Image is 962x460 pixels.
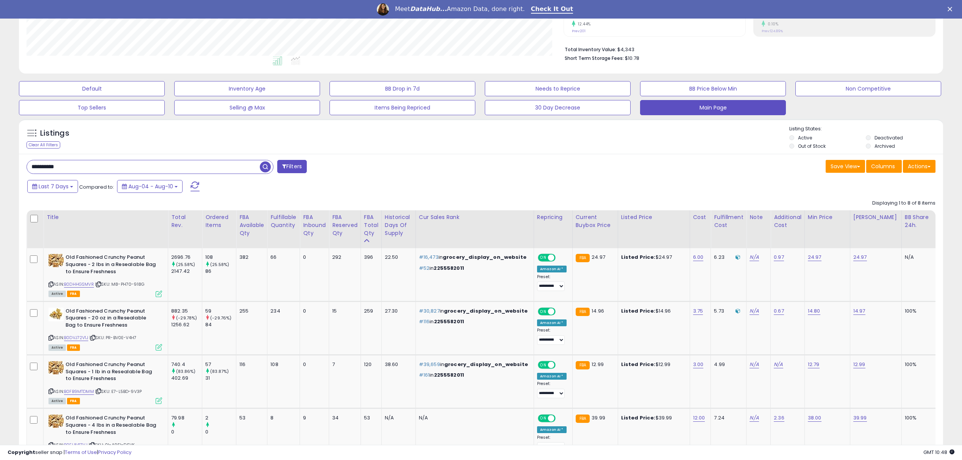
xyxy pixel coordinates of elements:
label: Out of Stock [798,143,826,149]
button: Inventory Age [174,81,320,96]
div: FBA Available Qty [239,213,264,237]
small: (-29.76%) [210,315,231,321]
div: 5.73 [714,308,740,314]
h5: Listings [40,128,69,139]
span: FBA [67,344,80,351]
small: (83.86%) [176,368,195,374]
p: in [419,254,528,261]
div: Clear All Filters [27,141,60,149]
span: Columns [871,163,895,170]
div: 116 [239,361,261,368]
a: N/A [750,307,759,315]
div: Amazon AI * [537,266,567,272]
div: $39.99 [621,415,684,421]
div: 0 [303,308,323,314]
div: 31 [205,375,236,382]
div: 2696.76 [171,254,202,261]
div: 100% [905,361,930,368]
div: 6.23 [714,254,740,261]
div: 27.30 [385,308,410,314]
span: #30,827 [419,307,440,314]
div: Fulfillable Quantity [270,213,297,229]
div: Cur Sales Rank [419,213,531,221]
a: 39.99 [853,414,867,422]
div: 4.99 [714,361,740,368]
div: 7.24 [714,415,740,421]
div: 84 [205,321,236,328]
button: 30 Day Decrease [485,100,631,115]
img: Profile image for Georgie [377,3,389,16]
div: FBA Reserved Qty [332,213,358,237]
li: $4,343 [565,44,930,53]
div: 66 [270,254,294,261]
span: | SKU: PR-BV0E-V4H7 [89,335,136,341]
div: Fulfillment Cost [714,213,743,229]
div: FBA Total Qty [364,213,378,237]
div: Total Rev. [171,213,199,229]
b: Listed Price: [621,253,656,261]
div: Preset: [537,274,567,291]
div: 2 [205,415,236,421]
b: Listed Price: [621,361,656,368]
span: 2255582011 [434,264,464,272]
div: ASIN: [48,308,162,350]
div: 38.60 [385,361,410,368]
span: Last 7 Days [39,183,69,190]
small: FBA [576,308,590,316]
b: Total Inventory Value: [565,46,616,53]
button: Actions [903,160,935,173]
div: 53 [239,415,261,421]
small: (25.58%) [176,261,195,268]
a: N/A [750,361,759,368]
img: 61jLkh+yReL._SL40_.jpg [48,254,64,267]
div: Min Price [808,213,847,221]
p: in [419,372,528,379]
div: Amazon AI * [537,373,567,380]
span: 2025-08-18 10:48 GMT [923,449,954,456]
span: 39.99 [592,414,605,421]
div: 7 [332,361,355,368]
div: Historical Days Of Supply [385,213,412,237]
span: 14.96 [592,307,604,314]
div: 382 [239,254,261,261]
div: 740.4 [171,361,202,368]
a: 24.97 [853,253,867,261]
small: (-29.78%) [176,315,197,321]
p: in [419,308,528,314]
small: Prev: 124.89% [762,29,783,33]
img: 61jLkh+yReL._SL40_.jpg [48,361,64,374]
button: Items Being Repriced [330,100,475,115]
label: Active [798,135,812,141]
div: 108 [270,361,294,368]
button: Main Page [640,100,786,115]
small: FBA [576,361,590,369]
span: 2255582011 [434,318,464,325]
a: 2.36 [774,414,784,422]
button: Last 7 Days [27,180,78,193]
div: 57 [205,361,236,368]
span: ON [539,362,548,368]
div: Additional Cost [774,213,801,229]
span: 12.99 [592,361,604,368]
div: 259 [364,308,376,314]
div: $24.97 [621,254,684,261]
a: 24.97 [808,253,821,261]
div: 396 [364,254,376,261]
div: Preset: [537,435,567,452]
a: 14.80 [808,307,820,315]
i: DataHub... [410,5,447,13]
span: ON [539,308,548,314]
div: 120 [364,361,376,368]
a: B0DHHGSMVR [64,281,94,288]
button: Default [19,81,165,96]
span: #52 [419,264,429,272]
div: 59 [205,308,236,314]
div: Listed Price [621,213,687,221]
div: 402.69 [171,375,202,382]
p: in [419,318,528,325]
b: Old Fashioned Crunchy Peanut Squares - 1 lb in a Resealable Bag to Ensure Freshness [66,361,158,384]
div: 1256.62 [171,321,202,328]
div: Ordered Items [205,213,233,229]
span: FBA [67,291,80,297]
a: 38.00 [808,414,821,422]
